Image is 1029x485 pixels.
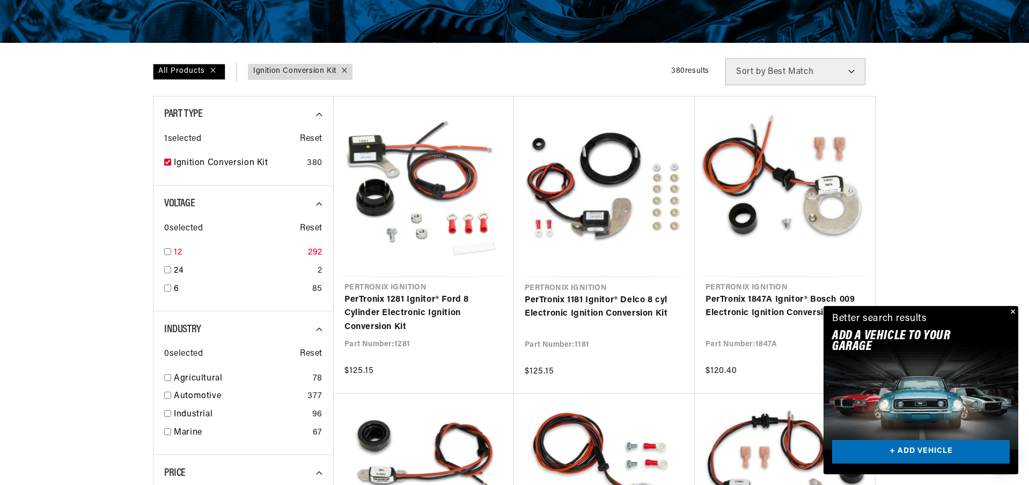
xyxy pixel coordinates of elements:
[300,222,322,236] span: Reset
[307,156,322,170] div: 380
[312,282,322,296] div: 85
[164,109,202,120] span: Part Type
[671,67,709,75] span: 380 results
[164,324,201,335] span: Industry
[164,132,201,146] span: 1 selected
[164,222,203,236] span: 0 selected
[174,246,304,260] a: 12
[736,68,766,76] span: Sort by
[164,347,203,361] span: 0 selected
[313,426,322,440] div: 67
[308,246,322,260] div: 292
[832,311,927,327] div: Better search results
[153,64,225,80] div: All Products
[344,293,503,334] a: PerTronix 1281 Ignitor® Ford 8 Cylinder Electronic Ignition Conversion Kit
[725,58,865,85] select: Sort by
[832,440,1010,464] a: + ADD VEHICLE
[300,347,322,361] span: Reset
[174,390,303,404] a: Automotive
[174,408,308,422] a: Industrial
[174,264,313,278] a: 24
[705,293,864,320] a: PerTronix 1847A Ignitor® Bosch 009 Electronic Ignition Conversion Kit
[164,198,195,209] span: Voltage
[253,65,336,77] a: Ignition Conversion Kit
[313,372,322,386] div: 78
[312,408,322,422] div: 96
[307,390,322,404] div: 377
[1005,306,1018,319] button: Close
[832,331,983,353] h2: Add A VEHICLE to your garage
[174,282,308,296] a: 6
[318,264,322,278] div: 2
[164,468,186,479] span: Price
[174,372,308,386] a: Agricultural
[525,294,684,321] a: PerTronix 1181 Ignitor® Delco 8 cyl Electronic Ignition Conversion Kit
[174,426,308,440] a: Marine
[174,156,303,170] a: Ignition Conversion Kit
[300,132,322,146] span: Reset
